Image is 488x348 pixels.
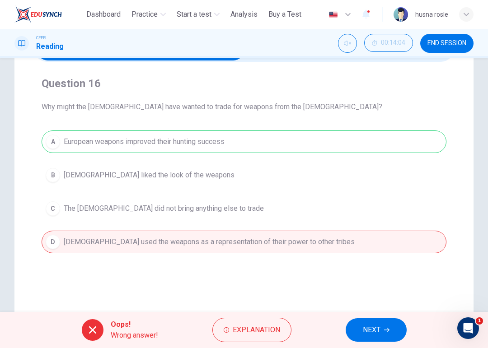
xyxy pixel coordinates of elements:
span: NEXT [363,324,380,336]
iframe: Intercom live chat [457,317,479,339]
button: Explanation [212,318,291,342]
button: Messages [60,265,120,301]
h1: Reading [36,41,64,52]
span: Home [21,288,39,294]
div: Fin [32,41,41,50]
span: Why might the [DEMOGRAPHIC_DATA] have wanted to trade for weapons from the [DEMOGRAPHIC_DATA]? [42,102,446,112]
span: Practice [131,9,158,20]
span: Wrong answer! [111,330,158,341]
span: 1 [476,317,483,325]
img: ELTC logo [14,5,62,23]
button: 00:14:04 [364,34,413,52]
div: Close [159,4,175,20]
div: • 2h ago [43,41,69,50]
div: husna rosle [415,9,448,20]
div: Hide [364,34,413,53]
button: Practice [128,6,169,23]
span: Help [143,288,158,294]
span: Explanation [233,324,280,336]
button: Help [121,265,181,301]
a: ELTC logo [14,5,83,23]
button: Start a test [173,6,223,23]
button: Buy a Test [265,6,305,23]
span: Start a test [177,9,211,20]
div: Unmute [338,34,357,53]
span: END SESSION [427,40,466,47]
span: Buy a Test [268,9,301,20]
h1: Messages [67,4,116,19]
img: Profile picture [394,7,408,22]
span: Oops! [111,319,158,330]
span: CEFR [36,35,46,41]
img: en [328,11,339,18]
h4: Question 16 [42,76,446,91]
img: Profile image for Fin [10,32,28,50]
button: Dashboard [83,6,124,23]
button: Analysis [227,6,261,23]
span: Analysis [230,9,258,20]
span: Messages [73,288,108,294]
button: NEXT [346,318,407,342]
button: Ask a question [50,221,131,239]
span: Dashboard [86,9,121,20]
button: END SESSION [420,34,474,53]
span: 00:14:04 [381,39,405,46]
